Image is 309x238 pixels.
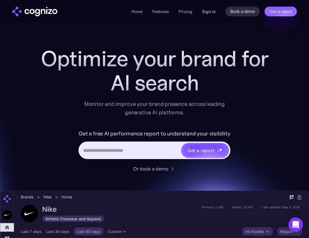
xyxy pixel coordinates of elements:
h1: Optimize your brand for [34,47,275,71]
div: Or book a demo [134,165,169,172]
div: Get a report [187,147,214,154]
a: home [12,7,57,16]
label: Get a free AI performance report to understand your visibility [79,129,230,139]
img: star [217,150,219,152]
a: Book a demo [225,7,260,16]
a: Or book a demo [134,165,176,172]
form: Hero URL Input Form [79,129,230,162]
img: cognizo logo [12,7,57,16]
div: AI search [34,71,275,95]
a: Get a report [265,7,297,16]
div: Monitor and improve your brand presence across leading generative AI platforms. [80,100,229,117]
a: Sign in [202,8,216,15]
a: Features [152,9,169,14]
a: Home [131,9,143,14]
img: star [219,148,223,152]
img: star [217,148,218,149]
a: Get a reportstarstarstar [181,142,230,158]
a: Pricing [179,9,192,14]
div: Open Intercom Messenger [288,217,303,232]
